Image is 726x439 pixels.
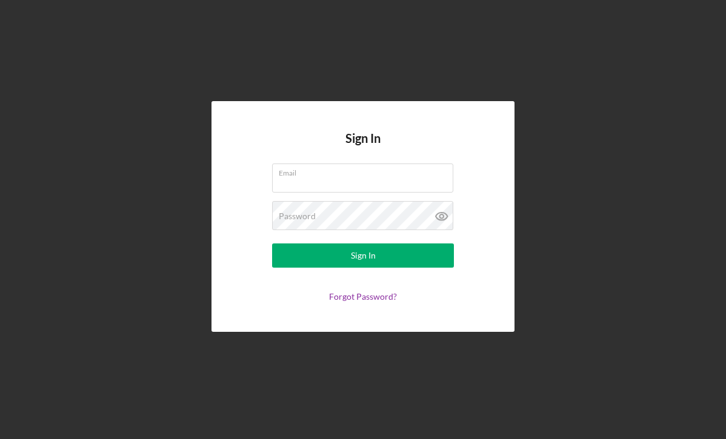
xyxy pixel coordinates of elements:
div: Sign In [351,243,376,268]
label: Email [279,164,453,177]
label: Password [279,211,316,221]
h4: Sign In [345,131,381,163]
button: Sign In [272,243,454,268]
a: Forgot Password? [329,291,397,302]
